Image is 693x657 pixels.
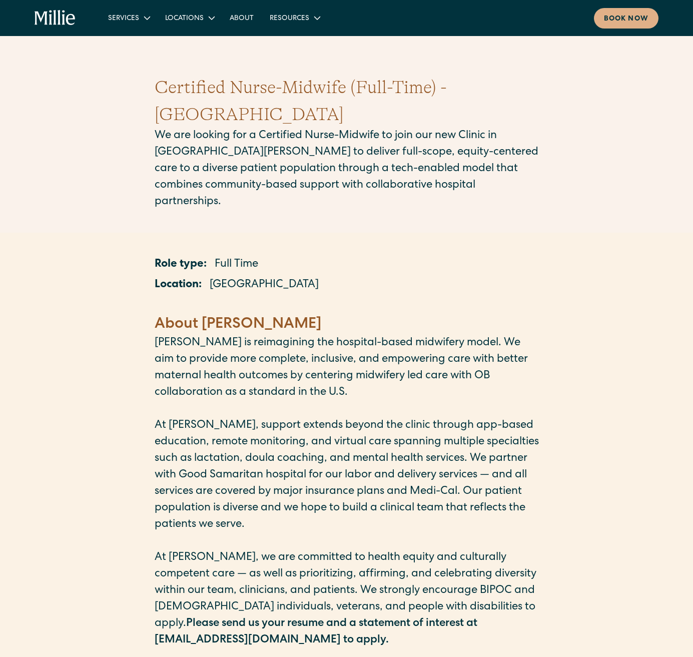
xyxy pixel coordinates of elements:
[270,14,309,24] div: Resources
[155,128,539,211] p: We are looking for a Certified Nurse-Midwife to join our new Clinic in [GEOGRAPHIC_DATA][PERSON_N...
[594,8,658,29] a: Book now
[155,550,539,649] p: At [PERSON_NAME], we are committed to health equity and culturally competent care — as well as pr...
[35,10,76,26] a: home
[155,618,477,646] strong: Please send us your resume and a statement of interest at [EMAIL_ADDRESS][DOMAIN_NAME] to apply.
[157,10,222,26] div: Locations
[155,317,321,332] strong: About [PERSON_NAME]
[155,257,207,273] p: Role type:
[155,74,539,128] h1: Certified Nurse-Midwife (Full-Time) - [GEOGRAPHIC_DATA]
[155,298,539,314] p: ‍
[155,277,202,294] p: Location:
[155,418,539,533] p: At [PERSON_NAME], support extends beyond the clinic through app-based education, remote monitorin...
[108,14,139,24] div: Services
[155,335,539,401] p: [PERSON_NAME] is reimagining the hospital-based midwifery model. We aim to provide more complete,...
[222,10,262,26] a: About
[210,277,319,294] p: [GEOGRAPHIC_DATA]
[215,257,258,273] p: Full Time
[165,14,204,24] div: Locations
[604,14,648,25] div: Book now
[155,401,539,418] p: ‍
[100,10,157,26] div: Services
[155,533,539,550] p: ‍
[262,10,327,26] div: Resources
